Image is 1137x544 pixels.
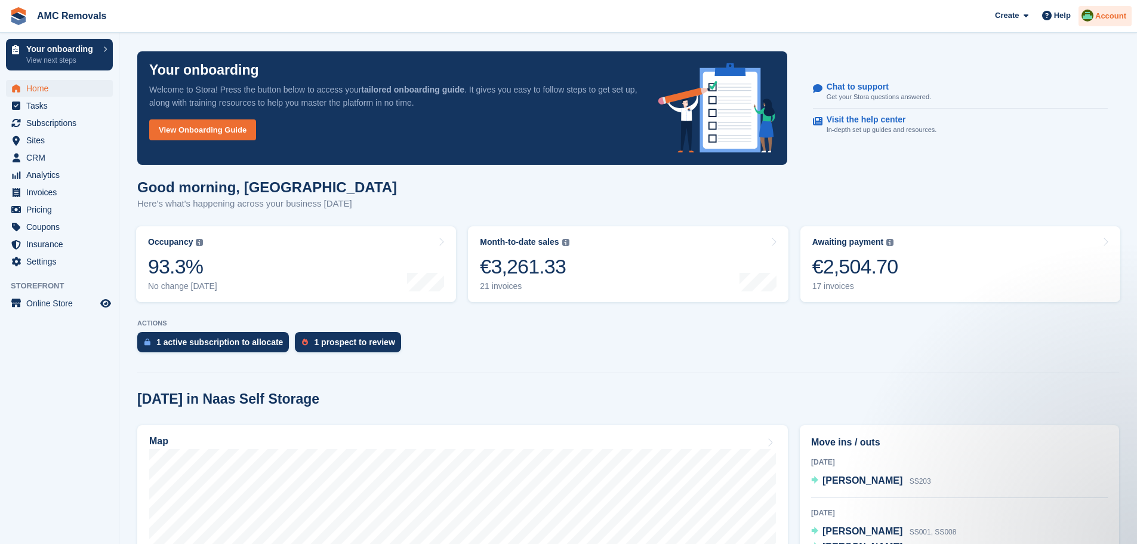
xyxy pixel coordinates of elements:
span: Storefront [11,280,119,292]
p: In-depth set up guides and resources. [827,125,937,135]
h2: [DATE] in Naas Self Storage [137,391,319,407]
a: Your onboarding View next steps [6,39,113,70]
a: menu [6,219,113,235]
span: Pricing [26,201,98,218]
span: CRM [26,149,98,166]
div: [DATE] [811,457,1108,468]
a: Chat to support Get your Stora questions answered. [813,76,1108,109]
span: Home [26,80,98,97]
div: Occupancy [148,237,193,247]
div: 17 invoices [812,281,898,291]
a: Awaiting payment €2,504.70 17 invoices [800,226,1120,302]
a: 1 prospect to review [295,332,406,358]
a: menu [6,115,113,131]
span: Account [1095,10,1126,22]
p: Visit the help center [827,115,928,125]
span: SS001, SS008 [910,528,957,536]
a: menu [6,167,113,183]
span: Invoices [26,184,98,201]
a: Occupancy 93.3% No change [DATE] [136,226,456,302]
a: menu [6,149,113,166]
div: 21 invoices [480,281,569,291]
a: menu [6,184,113,201]
span: SS203 [910,477,931,485]
img: icon-info-grey-7440780725fd019a000dd9b08b2336e03edf1995a4989e88bcd33f0948082b44.svg [196,239,203,246]
img: icon-info-grey-7440780725fd019a000dd9b08b2336e03edf1995a4989e88bcd33f0948082b44.svg [562,239,569,246]
img: active_subscription_to_allocate_icon-d502201f5373d7db506a760aba3b589e785aa758c864c3986d89f69b8ff3... [144,338,150,346]
a: menu [6,201,113,218]
a: Preview store [98,296,113,311]
div: €3,261.33 [480,254,569,279]
span: [PERSON_NAME] [822,475,902,485]
p: View next steps [26,55,97,66]
span: Insurance [26,236,98,253]
img: Kayleigh Deegan [1081,10,1093,21]
img: onboarding-info-6c161a55d2c0e0a8cae90662b2fe09162a5109e8cc188191df67fb4f79e88e88.svg [658,63,775,153]
p: Chat to support [827,82,922,92]
a: menu [6,132,113,149]
img: stora-icon-8386f47178a22dfd0bd8f6a31ec36ba5ce8667c1dd55bd0f319d3a0aa187defe.svg [10,7,27,25]
a: 1 active subscription to allocate [137,332,295,358]
span: Coupons [26,219,98,235]
div: 1 prospect to review [314,337,395,347]
span: Online Store [26,295,98,312]
p: Welcome to Stora! Press the button below to access your . It gives you easy to follow steps to ge... [149,83,639,109]
a: menu [6,236,113,253]
strong: tailored onboarding guide [361,85,464,94]
div: [DATE] [811,508,1108,518]
a: menu [6,80,113,97]
p: Your onboarding [26,45,97,53]
span: Sites [26,132,98,149]
a: [PERSON_NAME] SS001, SS008 [811,524,956,540]
a: Month-to-date sales €3,261.33 21 invoices [468,226,788,302]
p: Your onboarding [149,63,259,77]
div: €2,504.70 [812,254,898,279]
span: Settings [26,253,98,270]
img: icon-info-grey-7440780725fd019a000dd9b08b2336e03edf1995a4989e88bcd33f0948082b44.svg [886,239,893,246]
div: Month-to-date sales [480,237,559,247]
div: Awaiting payment [812,237,884,247]
a: menu [6,295,113,312]
span: Subscriptions [26,115,98,131]
a: [PERSON_NAME] SS203 [811,474,931,489]
a: View Onboarding Guide [149,119,256,140]
span: [PERSON_NAME] [822,526,902,536]
h2: Move ins / outs [811,435,1108,450]
p: Get your Stora questions answered. [827,92,931,102]
h2: Map [149,436,168,447]
span: Help [1054,10,1071,21]
div: No change [DATE] [148,281,217,291]
div: 1 active subscription to allocate [156,337,283,347]
span: Create [995,10,1019,21]
a: Visit the help center In-depth set up guides and resources. [813,109,1108,141]
span: Tasks [26,97,98,114]
img: prospect-51fa495bee0391a8d652442698ab0144808aea92771e9ea1ae160a38d050c398.svg [302,339,308,346]
a: menu [6,97,113,114]
span: Analytics [26,167,98,183]
div: 93.3% [148,254,217,279]
a: menu [6,253,113,270]
a: AMC Removals [32,6,111,26]
p: Here's what's happening across your business [DATE] [137,197,397,211]
p: ACTIONS [137,319,1119,327]
h1: Good morning, [GEOGRAPHIC_DATA] [137,179,397,195]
